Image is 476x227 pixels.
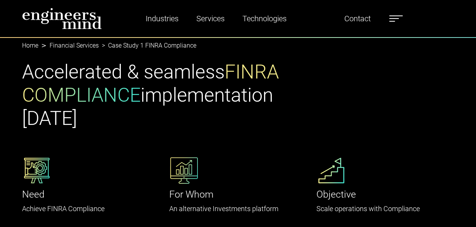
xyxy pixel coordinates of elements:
[193,10,228,27] a: Services
[99,41,196,50] li: Case Study 1 FINRA Compliance
[169,203,307,214] p: An alternative Investments platform
[22,60,454,130] h1: Accelerated & seamless implementation [DATE]
[316,189,454,200] h4: Objective
[316,156,346,185] img: gif
[169,189,307,200] h4: For Whom
[316,203,454,214] p: Scale operations with Compliance
[22,42,38,49] a: Home
[22,156,52,185] img: gif
[22,203,160,214] p: Achieve FINRA Compliance
[22,189,160,200] h4: Need
[239,10,290,27] a: Technologies
[169,156,199,185] img: gif
[143,10,182,27] a: Industries
[341,10,374,27] a: Contact
[22,8,102,29] img: logo
[22,37,454,46] nav: breadcrumb
[50,42,99,49] a: Financial Services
